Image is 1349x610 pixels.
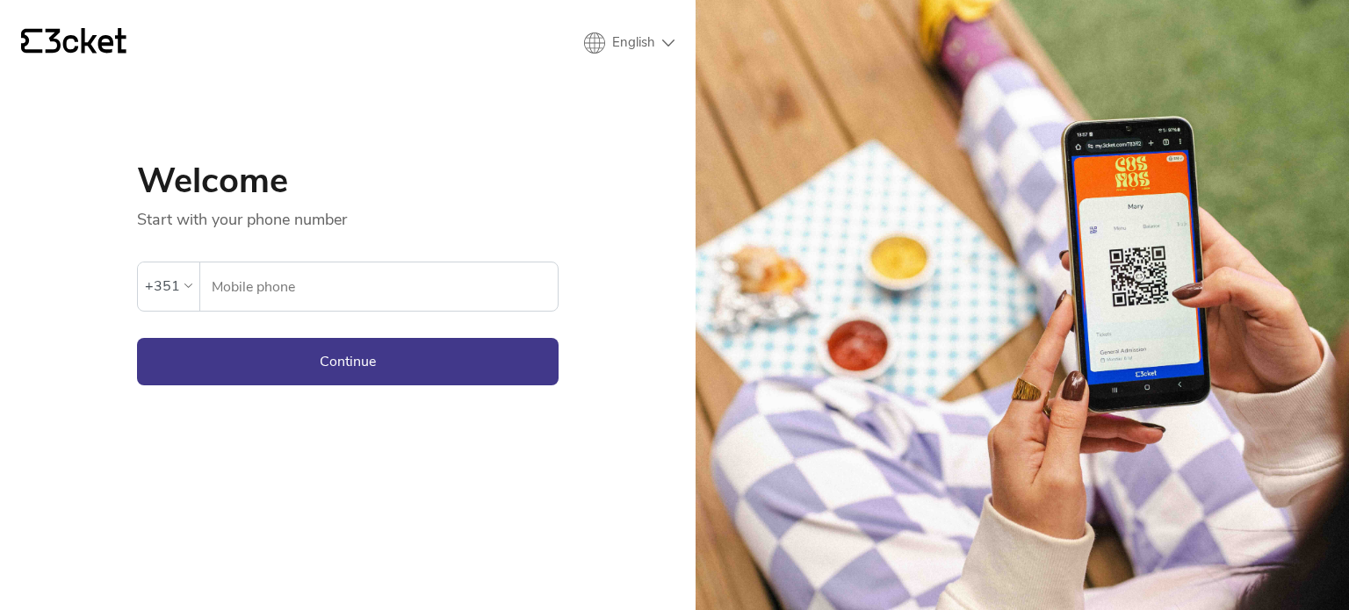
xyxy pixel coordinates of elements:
[211,262,558,311] input: Mobile phone
[145,273,180,299] div: +351
[21,29,42,54] g: {' '}
[137,163,559,198] h1: Welcome
[137,338,559,385] button: Continue
[200,262,558,312] label: Mobile phone
[137,198,559,230] p: Start with your phone number
[21,28,126,58] a: {' '}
